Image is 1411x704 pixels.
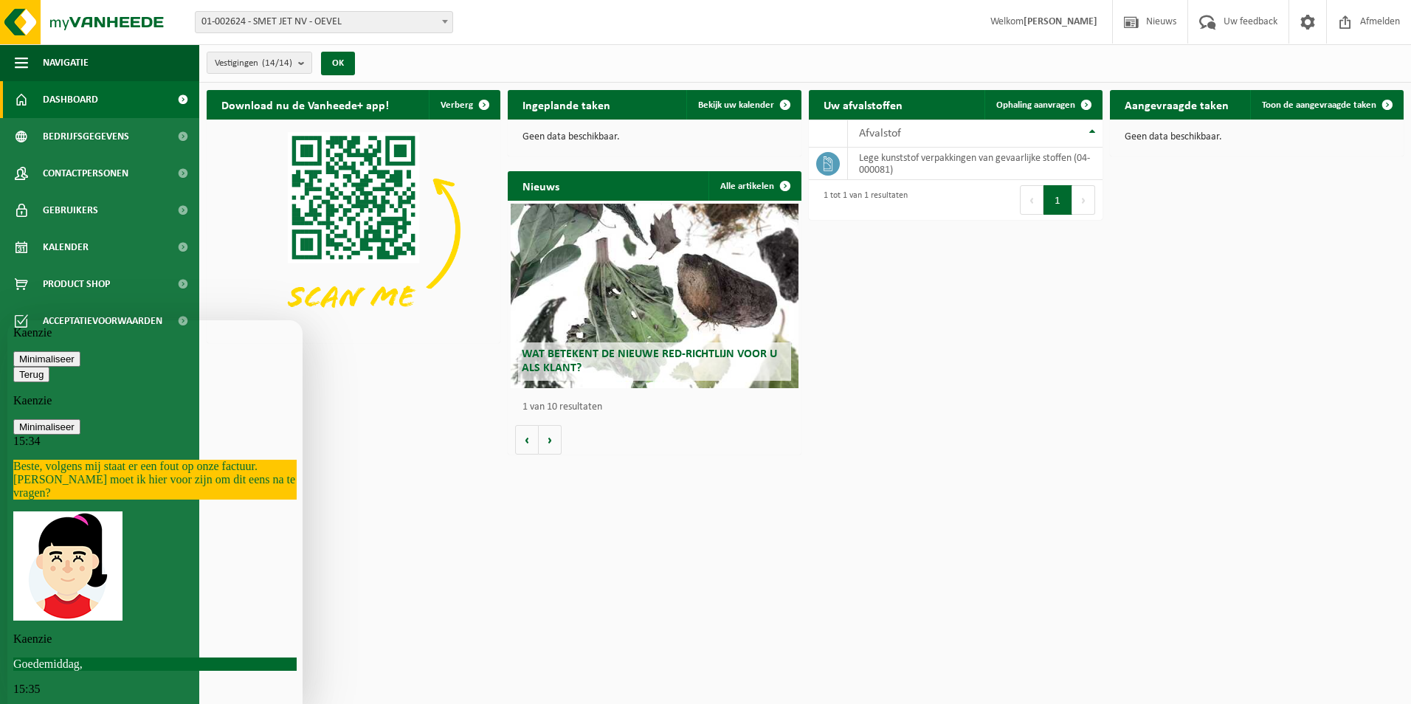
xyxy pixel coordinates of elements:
td: lege kunststof verpakkingen van gevaarlijke stoffen (04-000081) [848,148,1103,180]
h2: Nieuws [508,171,574,200]
div: 1 tot 1 van 1 resultaten [816,184,908,216]
span: Bekijk uw kalender [698,100,774,110]
span: 01-002624 - SMET JET NV - OEVEL [195,11,453,33]
button: Vestigingen(14/14) [207,52,312,74]
span: Navigatie [43,44,89,81]
a: Bekijk uw kalender [686,90,800,120]
img: Download de VHEPlus App [207,120,500,340]
span: 01-002624 - SMET JET NV - OEVEL [196,12,452,32]
iframe: chat widget [7,320,303,704]
button: Verberg [429,90,499,120]
h2: Uw afvalstoffen [809,90,917,119]
p: Geen data beschikbaar. [522,132,787,142]
span: Product Shop [43,266,110,303]
button: Previous [1020,185,1043,215]
span: Afvalstof [859,128,901,139]
a: Alle artikelen [708,171,800,201]
span: Kalender [43,229,89,266]
span: Contactpersonen [43,155,128,192]
count: (14/14) [262,58,292,68]
h2: Aangevraagde taken [1110,90,1243,119]
p: Geen data beschikbaar. [1125,132,1389,142]
button: Volgende [539,425,562,455]
span: Dashboard [43,81,98,118]
button: OK [321,52,355,75]
span: Verberg [441,100,473,110]
button: Next [1072,185,1095,215]
span: Ophaling aanvragen [996,100,1075,110]
span: Toon de aangevraagde taken [1262,100,1376,110]
a: Toon de aangevraagde taken [1250,90,1402,120]
button: Vorige [515,425,539,455]
span: Wat betekent de nieuwe RED-richtlijn voor u als klant? [522,348,777,374]
h2: Download nu de Vanheede+ app! [207,90,404,119]
span: Acceptatievoorwaarden [43,303,162,339]
button: 1 [1043,185,1072,215]
h2: Ingeplande taken [508,90,625,119]
a: Ophaling aanvragen [984,90,1101,120]
strong: [PERSON_NAME] [1024,16,1097,27]
span: Vestigingen [215,52,292,75]
a: Wat betekent de nieuwe RED-richtlijn voor u als klant? [511,204,798,388]
span: Bedrijfsgegevens [43,118,129,155]
span: Gebruikers [43,192,98,229]
p: 1 van 10 resultaten [522,402,794,413]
